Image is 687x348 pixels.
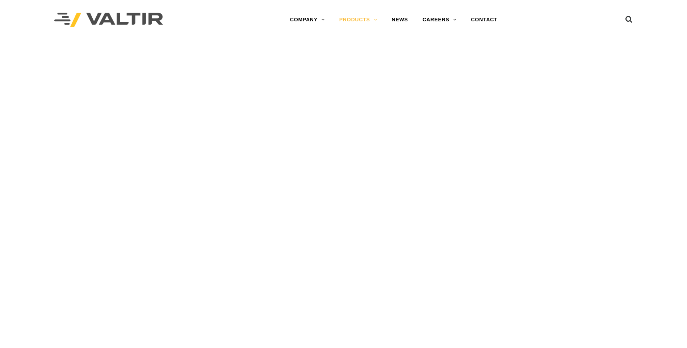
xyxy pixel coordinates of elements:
a: NEWS [385,13,415,27]
a: COMPANY [283,13,332,27]
a: CONTACT [464,13,505,27]
img: Valtir [54,13,163,27]
a: CAREERS [415,13,464,27]
a: PRODUCTS [332,13,385,27]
